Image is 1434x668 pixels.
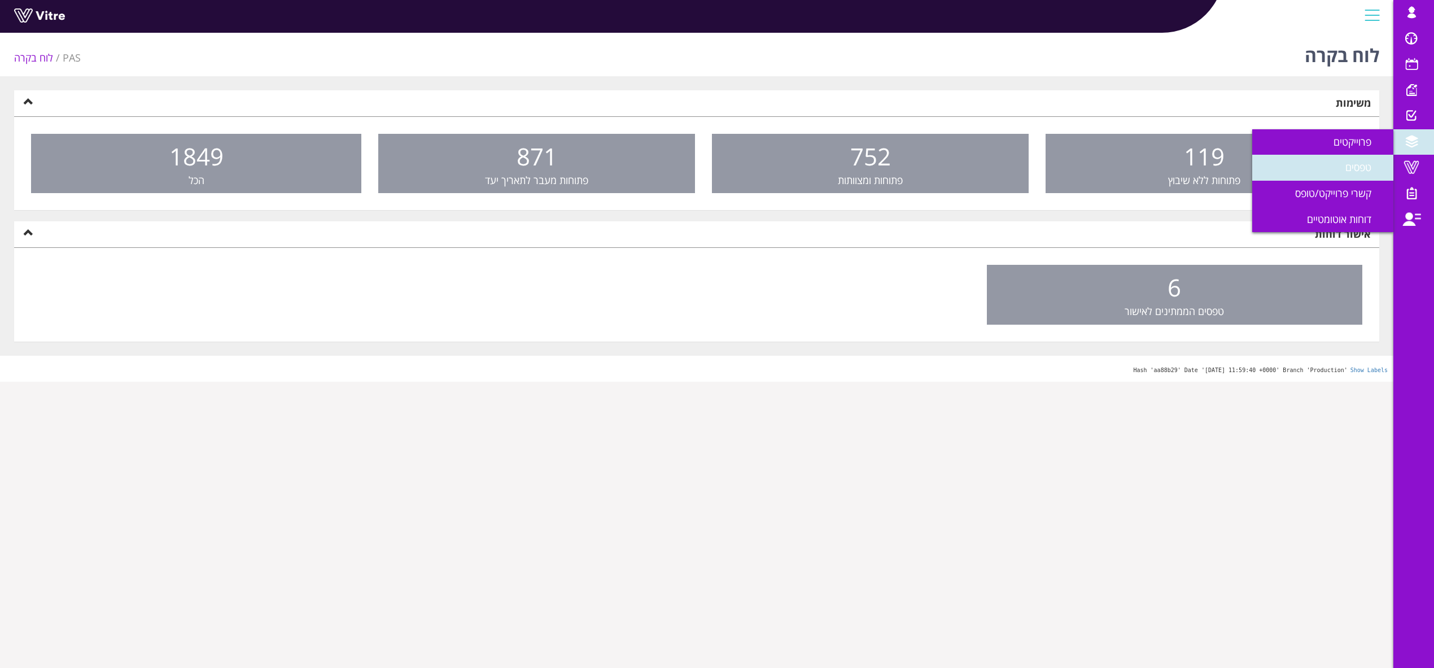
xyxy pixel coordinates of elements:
span: דוחות אוטומטיים [1307,212,1385,226]
a: 871 פתוחות מעבר לתאריך יעד [378,134,695,194]
span: Hash 'aa88b29' Date '[DATE] 11:59:40 +0000' Branch 'Production' [1133,367,1347,373]
strong: אישור דוחות [1315,227,1371,241]
h1: לוח בקרה [1305,28,1379,76]
a: PAS [63,51,81,64]
a: Show Labels [1350,367,1388,373]
li: לוח בקרה [14,51,63,66]
a: דוחות אוטומטיים [1252,207,1393,233]
span: פתוחות ומצוותות [838,173,903,187]
span: 6 [1168,271,1181,303]
span: פרוייקטים [1334,135,1385,149]
a: 119 פתוחות ללא שיבוץ [1046,134,1362,194]
a: 6 טפסים הממתינים לאישור [987,265,1362,325]
span: פתוחות ללא שיבוץ [1168,173,1240,187]
span: הכל [189,173,204,187]
span: 752 [850,140,891,172]
a: 1849 הכל [31,134,361,194]
a: 752 פתוחות ומצוותות [712,134,1029,194]
span: 1849 [169,140,224,172]
span: קשרי פרוייקט/טופס [1295,186,1385,200]
a: קשרי פרוייקט/טופס [1252,181,1393,207]
span: 119 [1184,140,1225,172]
span: פתוחות מעבר לתאריך יעד [485,173,588,187]
span: 871 [517,140,557,172]
span: טפסים [1345,160,1385,174]
a: טפסים [1252,155,1393,181]
strong: משימות [1336,96,1371,110]
a: פרוייקטים [1252,129,1393,155]
span: טפסים הממתינים לאישור [1125,304,1224,318]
